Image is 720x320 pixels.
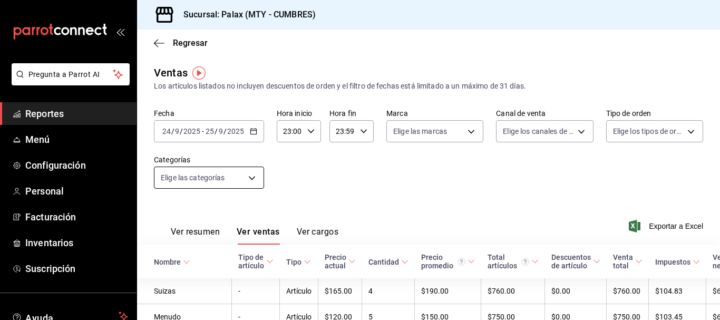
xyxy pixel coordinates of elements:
div: Nombre [154,258,181,266]
span: Impuestos [655,258,700,266]
span: Cantidad [368,258,408,266]
div: Precio promedio [421,253,465,270]
div: Total artículos [488,253,529,270]
span: Total artículos [488,253,539,270]
div: Precio actual [325,253,346,270]
span: Regresar [173,38,208,48]
input: -- [174,127,180,135]
span: Elige las categorías [161,172,225,183]
button: Exportar a Excel [631,220,703,232]
button: Regresar [154,38,208,48]
input: -- [162,127,171,135]
a: Pregunta a Parrot AI [7,76,130,88]
input: ---- [183,127,201,135]
svg: Precio promedio = Total artículos / cantidad [458,258,465,266]
span: - [202,127,204,135]
div: Tipo de artículo [238,253,264,270]
span: Menú [25,132,128,147]
span: Facturación [25,210,128,224]
span: Descuentos de artículo [551,253,600,270]
svg: El total artículos considera cambios de precios en los artículos así como costos adicionales por ... [521,258,529,266]
td: $0.00 [545,278,607,304]
div: Venta total [613,253,633,270]
button: Ver ventas [237,227,280,245]
td: $165.00 [318,278,362,304]
span: Suscripción [25,261,128,276]
span: / [180,127,183,135]
button: Ver resumen [171,227,220,245]
input: -- [218,127,223,135]
div: Tipo [286,258,301,266]
input: ---- [227,127,245,135]
span: Elige las marcas [393,126,447,137]
td: Suizas [137,278,232,304]
img: Tooltip marker [192,66,206,80]
span: Venta total [613,253,643,270]
span: Configuración [25,158,128,172]
label: Marca [386,110,483,117]
button: Ver cargos [297,227,339,245]
span: Inventarios [25,236,128,250]
td: $104.83 [649,278,706,304]
span: Tipo de artículo [238,253,274,270]
td: 4 [362,278,415,304]
span: Personal [25,184,128,198]
button: Pregunta a Parrot AI [12,63,130,85]
label: Tipo de orden [606,110,703,117]
h3: Sucursal: Palax (MTY - CUMBRES) [175,8,316,21]
label: Canal de venta [496,110,593,117]
div: Cantidad [368,258,399,266]
span: / [215,127,218,135]
div: Impuestos [655,258,690,266]
span: Elige los canales de venta [503,126,573,137]
span: Pregunta a Parrot AI [28,69,113,80]
button: open_drawer_menu [116,27,124,36]
label: Categorías [154,156,264,163]
td: - [232,278,280,304]
td: $760.00 [607,278,649,304]
div: Los artículos listados no incluyen descuentos de orden y el filtro de fechas está limitado a un m... [154,81,703,92]
span: / [171,127,174,135]
div: Ventas [154,65,188,81]
label: Fecha [154,110,264,117]
span: Nombre [154,258,190,266]
span: / [223,127,227,135]
span: Precio actual [325,253,356,270]
input: -- [205,127,215,135]
td: Artículo [280,278,318,304]
td: $760.00 [481,278,545,304]
span: Precio promedio [421,253,475,270]
label: Hora inicio [277,110,321,117]
td: $190.00 [415,278,481,304]
label: Hora fin [329,110,374,117]
span: Elige los tipos de orden [613,126,684,137]
div: Descuentos de artículo [551,253,591,270]
span: Reportes [25,106,128,121]
span: Tipo [286,258,311,266]
div: navigation tabs [171,227,338,245]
